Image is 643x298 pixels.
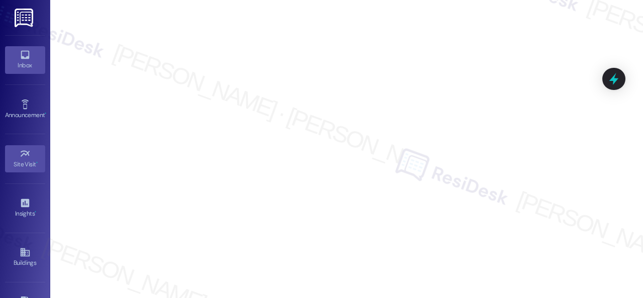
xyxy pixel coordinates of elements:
[15,9,35,27] img: ResiDesk Logo
[5,145,45,172] a: Site Visit •
[35,209,36,216] span: •
[5,46,45,73] a: Inbox
[45,110,46,117] span: •
[36,159,38,166] span: •
[5,194,45,222] a: Insights •
[5,244,45,271] a: Buildings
